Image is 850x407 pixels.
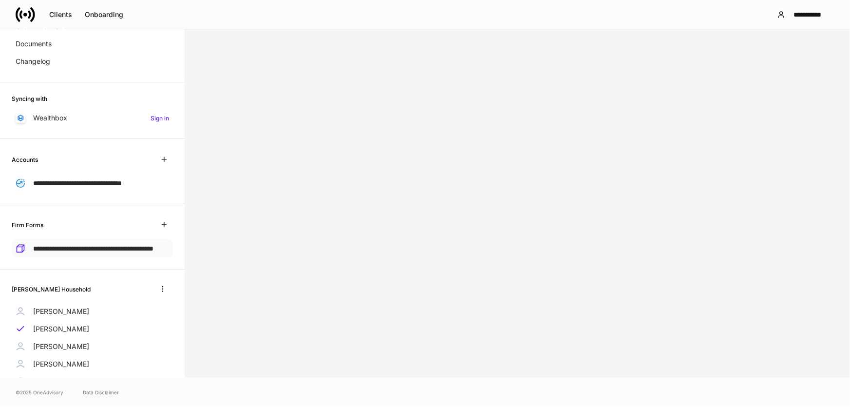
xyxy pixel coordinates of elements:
div: Clients [49,11,72,18]
h6: Accounts [12,155,38,164]
a: Documents [12,35,173,53]
a: [PERSON_NAME] [12,355,173,373]
a: Changelog [12,53,173,70]
h6: Syncing with [12,94,47,103]
h6: [PERSON_NAME] Household [12,285,91,294]
a: [PERSON_NAME] [12,303,173,320]
a: [PERSON_NAME] [12,373,173,390]
p: Changelog [16,57,50,66]
a: [PERSON_NAME] [12,338,173,355]
button: Onboarding [78,7,130,22]
h6: Sign in [151,114,169,123]
p: Documents [16,39,52,49]
p: [PERSON_NAME] [33,377,89,387]
p: [PERSON_NAME] [33,359,89,369]
p: [PERSON_NAME] [33,324,89,334]
a: WealthboxSign in [12,109,173,127]
a: Data Disclaimer [83,388,119,396]
button: Clients [43,7,78,22]
span: © 2025 OneAdvisory [16,388,63,396]
h6: Firm Forms [12,220,43,230]
a: [PERSON_NAME] [12,320,173,338]
p: Wealthbox [33,113,67,123]
div: Onboarding [85,11,123,18]
p: [PERSON_NAME] [33,307,89,316]
p: [PERSON_NAME] [33,342,89,351]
